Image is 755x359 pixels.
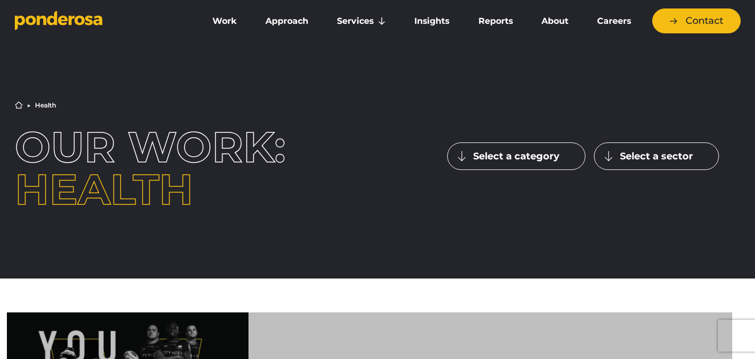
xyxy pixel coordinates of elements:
a: Insights [402,10,461,32]
a: Careers [585,10,643,32]
a: Home [15,101,23,109]
a: Go to homepage [15,11,184,32]
li: ▶︎ [27,102,31,109]
a: Reports [466,10,525,32]
h1: Our work: [15,126,308,211]
a: Approach [253,10,321,32]
a: Work [200,10,249,32]
span: Health [15,164,193,215]
a: About [529,10,581,32]
a: Contact [652,8,741,33]
li: Health [35,102,56,109]
button: Select a sector [594,142,719,170]
a: Services [325,10,398,32]
button: Select a category [447,142,585,170]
